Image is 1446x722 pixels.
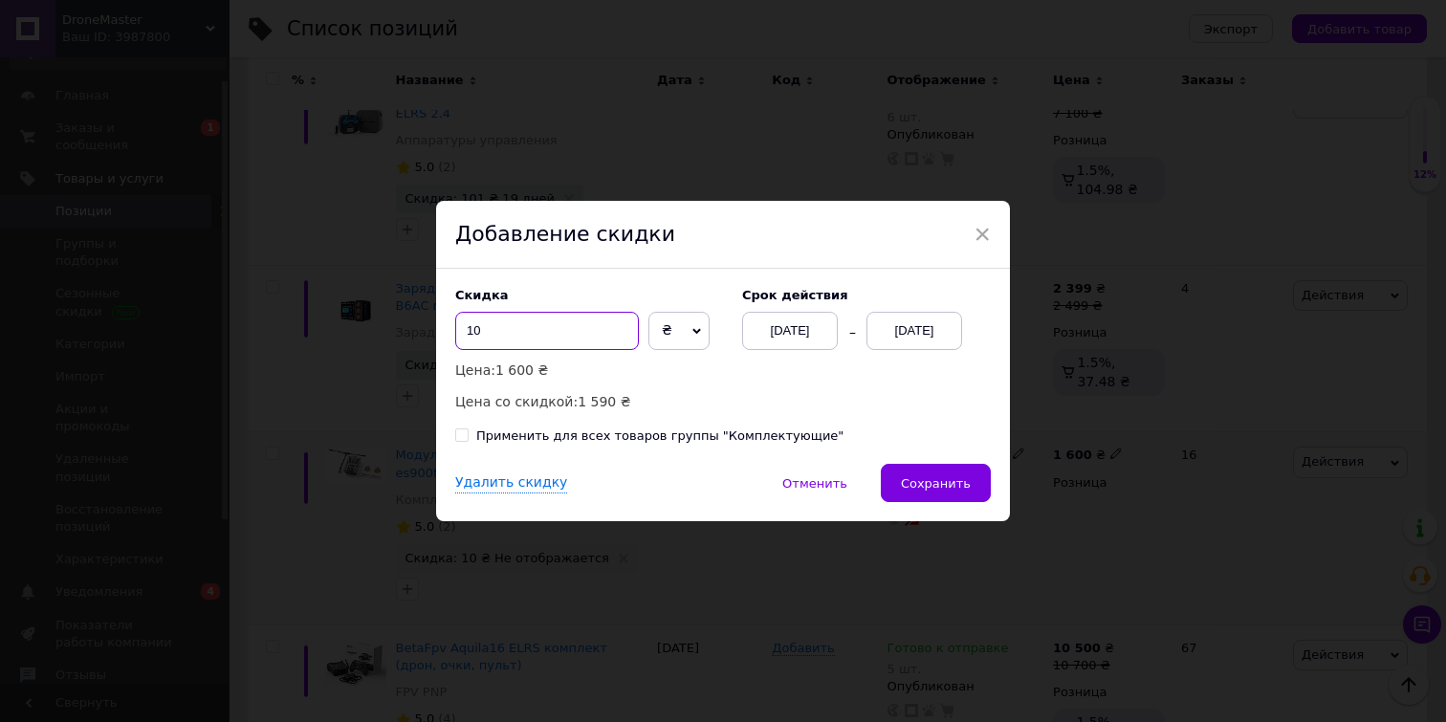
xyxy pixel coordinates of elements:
[455,473,567,493] div: Удалить скидку
[662,322,672,338] span: ₴
[495,362,548,378] span: 1 600 ₴
[762,464,867,502] button: Отменить
[455,360,723,381] p: Цена:
[901,476,971,491] span: Сохранить
[455,288,509,302] span: Скидка
[476,427,843,445] div: Применить для всех товаров группы "Комплектующие"
[742,312,838,350] div: [DATE]
[782,476,847,491] span: Отменить
[974,218,991,251] span: ×
[455,312,639,350] input: 0
[455,391,723,412] p: Цена со скидкой:
[455,222,675,246] span: Добавление скидки
[578,394,630,409] span: 1 590 ₴
[742,288,991,302] label: Cрок действия
[881,464,991,502] button: Сохранить
[866,312,962,350] div: [DATE]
